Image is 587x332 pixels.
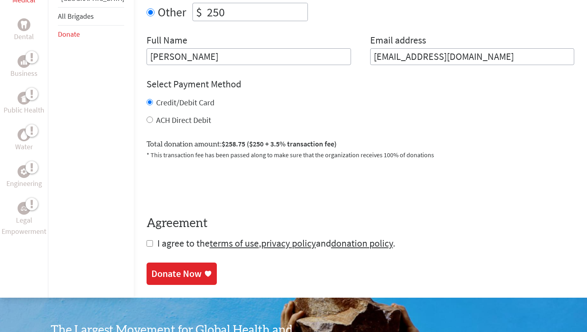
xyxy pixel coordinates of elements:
img: Water [21,130,27,140]
a: All Brigades [58,12,94,21]
li: Donate [58,26,124,43]
label: Full Name [147,34,187,48]
h4: Agreement [147,216,574,231]
iframe: reCAPTCHA [147,169,268,200]
label: ACH Direct Debit [156,115,211,125]
p: Water [15,141,33,152]
img: Public Health [21,94,27,102]
a: BusinessBusiness [10,55,38,79]
label: Credit/Debit Card [156,97,214,107]
a: privacy policy [261,237,316,249]
div: Business [18,55,30,68]
li: All Brigades [58,7,124,26]
span: $258.75 ($250 + 3.5% transaction fee) [222,139,337,148]
a: EngineeringEngineering [6,165,42,189]
div: $ [193,3,205,21]
div: Public Health [18,92,30,105]
a: terms of use [210,237,259,249]
input: Enter Amount [205,3,307,21]
div: Engineering [18,165,30,178]
p: Engineering [6,178,42,189]
a: Donate Now [147,263,217,285]
p: Public Health [4,105,44,116]
a: WaterWater [15,128,33,152]
a: DentalDental [14,18,34,42]
h4: Select Payment Method [147,78,574,91]
input: Enter Full Name [147,48,351,65]
p: Business [10,68,38,79]
span: I agree to the , and . [157,237,395,249]
label: Email address [370,34,426,48]
label: Other [158,3,186,21]
input: Your Email [370,48,575,65]
p: Legal Empowerment [2,215,46,237]
a: donation policy [331,237,393,249]
img: Legal Empowerment [21,206,27,211]
img: Dental [21,21,27,29]
img: Business [21,58,27,65]
a: Legal EmpowermentLegal Empowerment [2,202,46,237]
div: Legal Empowerment [18,202,30,215]
div: Donate Now [151,267,202,280]
label: Total donation amount: [147,138,337,150]
a: Donate [58,30,80,39]
a: Public HealthPublic Health [4,92,44,116]
img: Engineering [21,168,27,175]
p: Dental [14,31,34,42]
div: Dental [18,18,30,31]
div: Water [18,128,30,141]
p: * This transaction fee has been passed along to make sure that the organization receives 100% of ... [147,150,574,160]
